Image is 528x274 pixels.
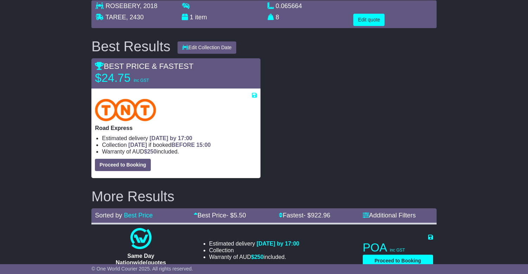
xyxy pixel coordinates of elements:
[130,228,152,249] img: One World Courier: Same Day Nationwide(quotes take 0.5-1 hour)
[254,254,264,260] span: 250
[95,62,193,71] span: BEST PRICE & FASTEST
[251,254,264,260] span: $
[209,254,300,260] li: Warranty of AUD included.
[128,142,211,148] span: if booked
[363,241,433,255] p: POA
[276,2,302,9] span: 0.065664
[124,212,153,219] a: Best Price
[150,135,193,141] span: [DATE] by 17:00
[102,148,257,155] li: Warranty of AUD included.
[95,212,122,219] span: Sorted by
[226,212,246,219] span: - $
[91,189,436,204] h2: More Results
[102,142,257,148] li: Collection
[276,14,279,21] span: 8
[128,142,147,148] span: [DATE]
[91,266,193,272] span: © One World Courier 2025. All rights reserved.
[197,142,211,148] span: 15:00
[95,125,257,131] p: Road Express
[126,14,144,21] span: , 2430
[363,255,433,267] button: Proceed to Booking
[195,14,207,21] span: item
[95,71,183,85] p: $24.75
[105,14,126,21] span: TAREE
[105,2,140,9] span: ROSEBERY
[363,212,416,219] a: Additional Filters
[390,248,405,253] span: inc GST
[209,240,300,247] li: Estimated delivery
[178,41,236,54] button: Edit Collection Date
[194,212,246,219] a: Best Price- $5.50
[88,39,174,54] div: Best Results
[311,212,330,219] span: 922.96
[144,149,157,155] span: $
[303,212,330,219] span: - $
[102,135,257,142] li: Estimated delivery
[279,212,330,219] a: Fastest- $922.96
[134,78,149,83] span: inc GST
[190,14,193,21] span: 1
[257,241,300,247] span: [DATE] by 17:00
[95,159,150,171] button: Proceed to Booking
[234,212,246,219] span: 5.50
[140,2,157,9] span: , 2018
[171,142,195,148] span: BEFORE
[147,149,157,155] span: 250
[353,14,385,26] button: Edit quote
[116,253,166,272] span: Same Day Nationwide(quotes take 0.5-1 hour)
[95,99,156,121] img: TNT Domestic: Road Express
[209,247,300,254] li: Collection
